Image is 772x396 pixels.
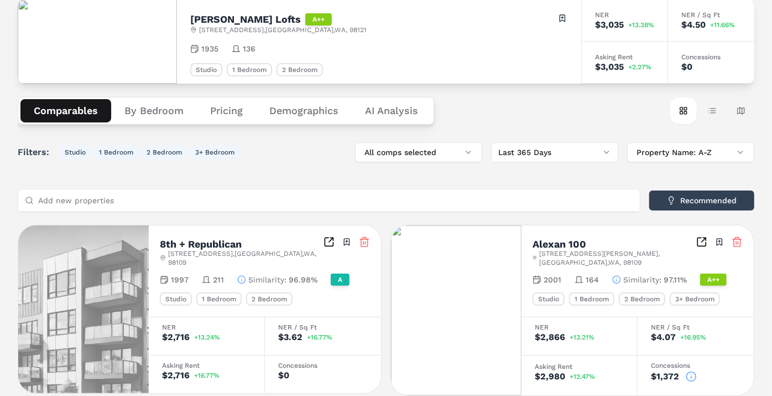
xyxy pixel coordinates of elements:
[256,99,352,122] button: Demographics
[38,189,633,212] input: Add new properties
[651,372,679,381] div: $1,372
[352,99,431,122] button: AI Analysis
[595,63,624,71] div: $3,035
[595,12,654,18] div: NER
[213,274,224,285] span: 211
[278,324,368,331] div: NER / Sq Ft
[664,274,687,285] span: 97.11%
[18,146,56,159] span: Filters:
[681,20,706,29] div: $4.50
[278,362,368,369] div: Concessions
[570,334,594,341] span: +13.21%
[696,236,707,248] a: Inspect Comparables
[681,12,741,18] div: NER / Sq Ft
[533,239,586,249] h2: Alexan 100
[190,14,301,24] h2: [PERSON_NAME] Lofts
[171,274,189,285] span: 1997
[111,99,197,122] button: By Bedroom
[168,249,324,267] span: [STREET_ADDRESS] , [GEOGRAPHIC_DATA] , WA , 98109
[199,25,367,34] span: [STREET_ADDRESS] , [GEOGRAPHIC_DATA] , WA , 98121
[680,334,706,341] span: +16.95%
[355,142,482,162] button: All comps selected
[278,333,302,342] div: $3.62
[278,371,289,380] div: $0
[681,54,741,60] div: Concessions
[569,292,614,306] div: 1 Bedroom
[160,239,242,249] h2: 8th + Republican
[243,43,255,54] span: 136
[194,372,220,379] span: +16.77%
[20,99,111,122] button: Comparables
[331,274,350,286] div: A
[586,274,599,285] span: 164
[670,292,720,306] div: 3+ Bedroom
[533,292,565,306] div: Studio
[623,274,661,285] span: Similarity :
[535,363,624,370] div: Asking Rent
[162,371,190,380] div: $2,716
[651,362,740,369] div: Concessions
[160,292,192,306] div: Studio
[305,13,332,25] div: A++
[628,64,651,70] span: +2.27%
[196,292,242,306] div: 1 Bedroom
[539,249,696,267] span: [STREET_ADDRESS][PERSON_NAME] , [GEOGRAPHIC_DATA] , WA , 98109
[289,274,317,285] span: 96.98%
[191,146,239,159] button: 3+ Bedroom
[246,292,293,306] div: 2 Bedroom
[142,146,186,159] button: 2 Bedroom
[710,22,735,28] span: +11.66%
[227,63,272,76] div: 1 Bedroom
[277,63,323,76] div: 2 Bedroom
[619,292,665,306] div: 2 Bedroom
[535,333,565,342] div: $2,866
[190,63,222,76] div: Studio
[628,22,654,28] span: +13.38%
[627,142,754,162] button: Property Name: A-Z
[324,236,335,248] a: Inspect Comparables
[681,63,692,71] div: $0
[595,20,624,29] div: $3,035
[700,274,727,286] div: A++
[162,362,251,369] div: Asking Rent
[544,274,561,285] span: 2001
[535,372,565,381] div: $2,980
[95,146,138,159] button: 1 Bedroom
[535,324,624,331] div: NER
[248,274,286,285] span: Similarity :
[649,191,754,210] button: Recommended
[162,333,190,342] div: $2,716
[201,43,218,54] span: 1935
[307,334,332,341] span: +16.77%
[197,99,256,122] button: Pricing
[162,324,251,331] div: NER
[570,373,595,380] span: +12.47%
[595,54,654,60] div: Asking Rent
[651,333,676,342] div: $4.07
[194,334,220,341] span: +13.24%
[60,146,90,159] button: Studio
[651,324,740,331] div: NER / Sq Ft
